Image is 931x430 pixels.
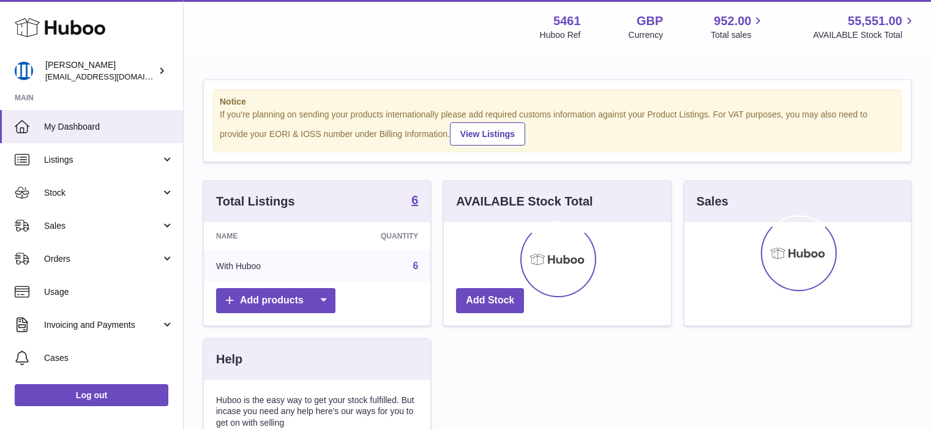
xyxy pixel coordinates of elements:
span: Sales [44,220,161,232]
a: Add Stock [456,288,524,313]
div: Huboo Ref [540,29,581,41]
th: Quantity [323,222,430,250]
img: oksana@monimoto.com [15,62,33,80]
div: [PERSON_NAME] [45,59,155,83]
span: My Dashboard [44,121,174,133]
strong: GBP [637,13,663,29]
span: Orders [44,253,161,265]
a: 6 [413,261,418,271]
a: 952.00 Total sales [711,13,765,41]
span: Listings [44,154,161,166]
strong: Notice [220,96,895,108]
span: [EMAIL_ADDRESS][DOMAIN_NAME] [45,72,180,81]
span: Total sales [711,29,765,41]
td: With Huboo [204,250,323,282]
div: If you're planning on sending your products internationally please add required customs informati... [220,109,895,146]
strong: 5461 [553,13,581,29]
a: Add products [216,288,335,313]
span: Invoicing and Payments [44,319,161,331]
h3: Total Listings [216,193,295,210]
span: 952.00 [714,13,751,29]
p: Huboo is the easy way to get your stock fulfilled. But incase you need any help here's our ways f... [216,395,418,429]
span: Stock [44,187,161,199]
span: 55,551.00 [848,13,902,29]
th: Name [204,222,323,250]
a: 55,551.00 AVAILABLE Stock Total [813,13,916,41]
span: AVAILABLE Stock Total [813,29,916,41]
h3: Sales [697,193,728,210]
h3: Help [216,351,242,368]
div: Currency [629,29,664,41]
a: 6 [411,194,418,209]
span: Cases [44,352,174,364]
a: Log out [15,384,168,406]
a: View Listings [450,122,525,146]
h3: AVAILABLE Stock Total [456,193,593,210]
span: Usage [44,286,174,298]
strong: 6 [411,194,418,206]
